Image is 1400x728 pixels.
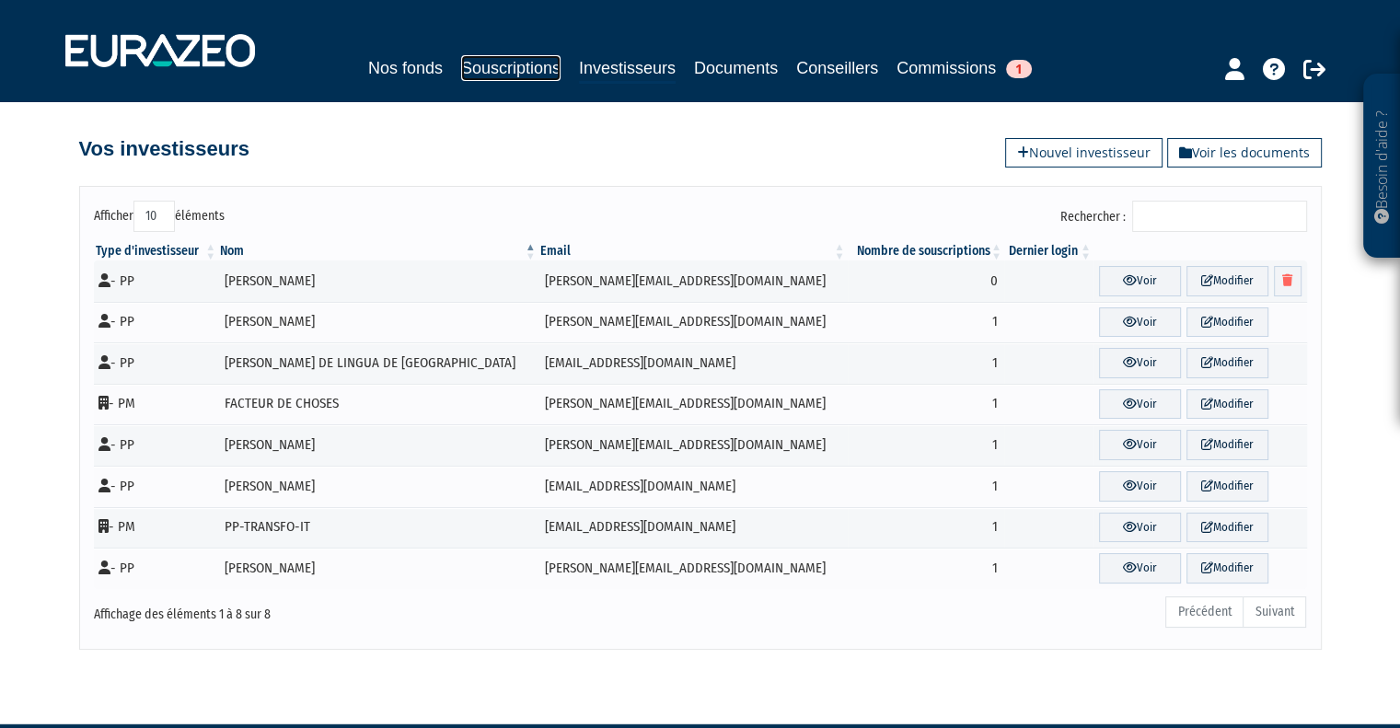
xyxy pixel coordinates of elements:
[218,342,538,384] td: [PERSON_NAME] DE LINGUA DE [GEOGRAPHIC_DATA]
[538,384,848,425] td: [PERSON_NAME][EMAIL_ADDRESS][DOMAIN_NAME]
[1186,348,1268,378] a: Modifier
[218,302,538,343] td: [PERSON_NAME]
[94,242,219,260] th: Type d'investisseur : activer pour trier la colonne par ordre croissant
[218,260,538,302] td: [PERSON_NAME]
[1099,430,1181,460] a: Voir
[218,384,538,425] td: FACTEUR DE CHOSES
[1099,389,1181,420] a: Voir
[1005,138,1163,168] a: Nouvel investisseur
[1274,266,1302,296] a: Supprimer
[538,302,848,343] td: [PERSON_NAME][EMAIL_ADDRESS][DOMAIN_NAME]
[1099,553,1181,584] a: Voir
[579,55,676,84] a: Investisseurs
[538,507,848,549] td: [EMAIL_ADDRESS][DOMAIN_NAME]
[848,242,1005,260] th: Nombre de souscriptions : activer pour trier la colonne par ordre croissant
[94,507,219,549] td: - PM
[1186,430,1268,460] a: Modifier
[848,302,1005,343] td: 1
[1099,471,1181,502] a: Voir
[848,548,1005,589] td: 1
[94,342,219,384] td: - PP
[1186,471,1268,502] a: Modifier
[94,260,219,302] td: - PP
[218,548,538,589] td: [PERSON_NAME]
[218,424,538,466] td: [PERSON_NAME]
[538,548,848,589] td: [PERSON_NAME][EMAIL_ADDRESS][DOMAIN_NAME]
[133,201,175,232] select: Afficheréléments
[94,424,219,466] td: - PP
[1371,84,1393,249] p: Besoin d'aide ?
[94,595,584,624] div: Affichage des éléments 1 à 8 sur 8
[1004,242,1093,260] th: Dernier login : activer pour trier la colonne par ordre croissant
[218,507,538,549] td: PP-TRANSFO-IT
[1186,389,1268,420] a: Modifier
[1099,348,1181,378] a: Voir
[796,55,878,81] a: Conseillers
[1099,513,1181,543] a: Voir
[1060,201,1307,232] label: Rechercher :
[94,548,219,589] td: - PP
[1006,60,1032,78] span: 1
[461,55,561,81] a: Souscriptions
[1099,266,1181,296] a: Voir
[94,302,219,343] td: - PP
[1186,266,1268,296] a: Modifier
[1186,307,1268,338] a: Modifier
[1186,553,1268,584] a: Modifier
[1167,138,1322,168] a: Voir les documents
[94,384,219,425] td: - PM
[218,466,538,507] td: [PERSON_NAME]
[1099,307,1181,338] a: Voir
[848,260,1005,302] td: 0
[848,507,1005,549] td: 1
[848,342,1005,384] td: 1
[848,466,1005,507] td: 1
[538,424,848,466] td: [PERSON_NAME][EMAIL_ADDRESS][DOMAIN_NAME]
[694,55,778,81] a: Documents
[79,138,249,160] h4: Vos investisseurs
[94,466,219,507] td: - PP
[1132,201,1307,232] input: Rechercher :
[848,424,1005,466] td: 1
[1186,513,1268,543] a: Modifier
[848,384,1005,425] td: 1
[218,242,538,260] th: Nom : activer pour trier la colonne par ordre d&eacute;croissant
[897,55,1032,81] a: Commissions1
[94,201,225,232] label: Afficher éléments
[538,342,848,384] td: [EMAIL_ADDRESS][DOMAIN_NAME]
[65,34,255,67] img: 1732889491-logotype_eurazeo_blanc_rvb.png
[538,260,848,302] td: [PERSON_NAME][EMAIL_ADDRESS][DOMAIN_NAME]
[368,55,443,81] a: Nos fonds
[538,466,848,507] td: [EMAIL_ADDRESS][DOMAIN_NAME]
[538,242,848,260] th: Email : activer pour trier la colonne par ordre croissant
[1093,242,1307,260] th: &nbsp;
